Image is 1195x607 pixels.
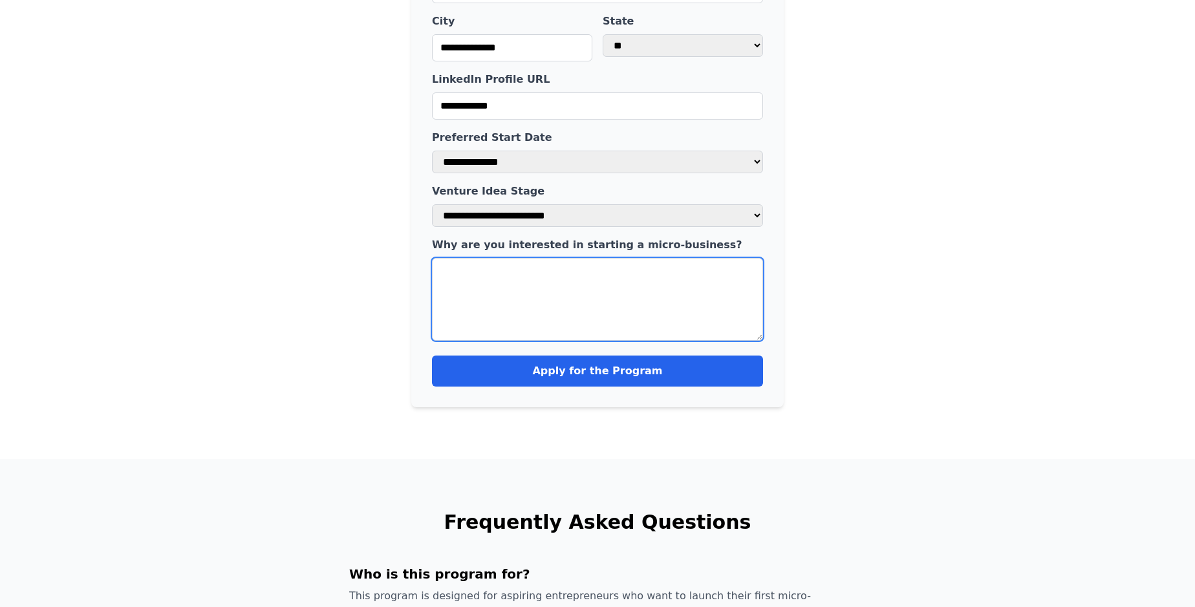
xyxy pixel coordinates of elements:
[603,14,763,29] label: State
[432,130,763,145] label: Preferred Start Date
[194,511,1001,534] h2: Frequently Asked Questions
[432,356,763,387] button: Apply for the Program
[432,14,592,29] label: City
[349,565,846,583] h3: Who is this program for?
[432,184,763,199] label: Venture Idea Stage
[432,72,763,87] label: LinkedIn Profile URL
[432,237,763,253] label: Why are you interested in starting a micro-business?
